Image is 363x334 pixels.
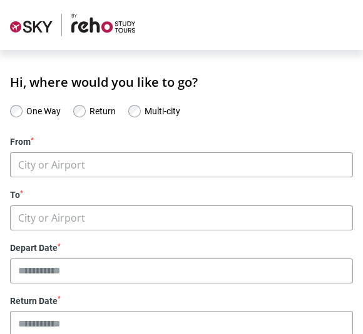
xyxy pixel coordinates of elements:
span: City or Airport [10,152,353,177]
span: City or Airport [18,158,85,172]
label: One Way [26,103,61,117]
span: City or Airport [11,206,352,230]
label: Depart Date [10,243,353,253]
span: City or Airport [10,205,353,230]
label: Return Date [10,296,353,307]
span: City or Airport [11,153,352,177]
label: Multi-city [145,103,180,117]
h1: Hi, where would you like to go? [10,75,353,90]
span: City or Airport [18,211,85,225]
label: Return [89,103,116,117]
label: To [10,190,353,200]
label: From [10,137,353,147]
